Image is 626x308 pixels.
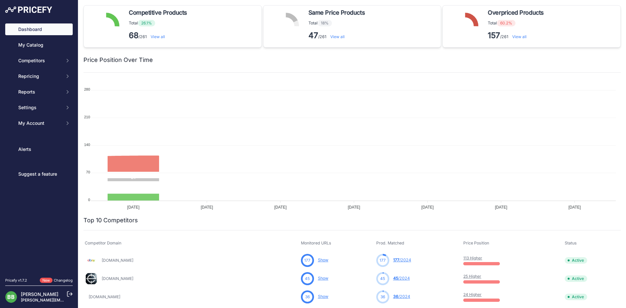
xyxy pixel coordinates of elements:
[5,117,73,129] button: My Account
[84,143,90,147] tspan: 140
[18,57,61,64] span: Competitors
[495,205,507,210] tspan: [DATE]
[497,20,515,26] span: 60.2%
[488,8,544,17] span: Overpriced Products
[463,274,481,279] a: 25 Higher
[569,205,581,210] tspan: [DATE]
[308,31,318,40] strong: 47
[565,241,577,245] span: Status
[151,34,165,39] a: View all
[565,257,587,264] span: Active
[5,7,52,13] img: Pricefy Logo
[129,8,187,17] span: Competitive Products
[463,256,482,260] a: 113 Higher
[5,55,73,66] button: Competitors
[83,216,138,225] h2: Top 10 Competitors
[84,115,90,119] tspan: 210
[330,34,345,39] a: View all
[84,87,90,91] tspan: 280
[318,276,328,281] a: Show
[318,257,328,262] a: Show
[393,257,399,262] span: 177
[5,278,27,283] div: Pricefy v1.7.2
[304,257,310,263] span: 177
[21,291,58,297] a: [PERSON_NAME]
[565,294,587,300] span: Active
[308,30,367,41] p: /261
[308,8,365,17] span: Same Price Products
[83,55,153,65] h2: Price Position Over Time
[102,276,133,281] a: [DOMAIN_NAME]
[318,294,328,299] a: Show
[85,241,121,245] span: Competitor Domain
[127,205,140,210] tspan: [DATE]
[274,205,287,210] tspan: [DATE]
[308,20,367,26] p: Total
[5,168,73,180] a: Suggest a feature
[54,278,73,283] a: Changelog
[565,275,587,282] span: Active
[5,70,73,82] button: Repricing
[393,276,398,281] span: 45
[5,23,73,270] nav: Sidebar
[129,20,190,26] p: Total
[488,30,546,41] p: /261
[86,170,90,174] tspan: 70
[5,39,73,51] a: My Catalog
[129,31,139,40] strong: 68
[305,276,310,282] span: 45
[393,276,410,281] a: 45/2024
[393,294,398,299] span: 36
[512,34,527,39] a: View all
[488,20,546,26] p: Total
[380,257,386,263] span: 177
[89,294,120,299] a: [DOMAIN_NAME]
[129,30,190,41] p: /261
[380,294,385,300] span: 36
[21,298,154,302] a: [PERSON_NAME][EMAIL_ADDRESS][PERSON_NAME][DOMAIN_NAME]
[380,276,385,282] span: 45
[393,257,411,262] a: 177/2024
[463,241,489,245] span: Price Position
[5,102,73,113] button: Settings
[5,86,73,98] button: Reports
[318,20,332,26] span: 18%
[305,294,310,300] span: 36
[463,292,482,297] a: 24 Higher
[5,23,73,35] a: Dashboard
[40,278,52,283] span: New
[18,104,61,111] span: Settings
[102,258,133,263] a: [DOMAIN_NAME]
[18,89,61,95] span: Reports
[421,205,434,210] tspan: [DATE]
[201,205,213,210] tspan: [DATE]
[393,294,410,299] a: 36/2024
[301,241,331,245] span: Monitored URLs
[18,120,61,126] span: My Account
[348,205,360,210] tspan: [DATE]
[5,143,73,155] a: Alerts
[138,20,155,26] span: 26.1%
[88,198,90,202] tspan: 0
[376,241,404,245] span: Prod. Matched
[488,31,500,40] strong: 157
[18,73,61,80] span: Repricing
